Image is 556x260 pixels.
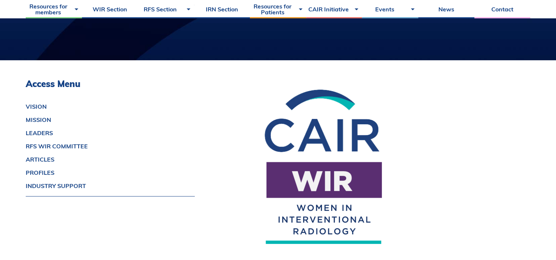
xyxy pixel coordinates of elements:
h3: Access Menu [26,79,195,89]
a: VISION [26,104,195,109]
a: ARTICLES [26,156,195,162]
a: MISSION [26,117,195,123]
a: RFS WIR COMMITTEE [26,143,195,149]
a: INDUSTRY SUPPORT [26,183,195,189]
a: LEADERS [26,130,195,136]
a: PROFILES [26,170,195,176]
